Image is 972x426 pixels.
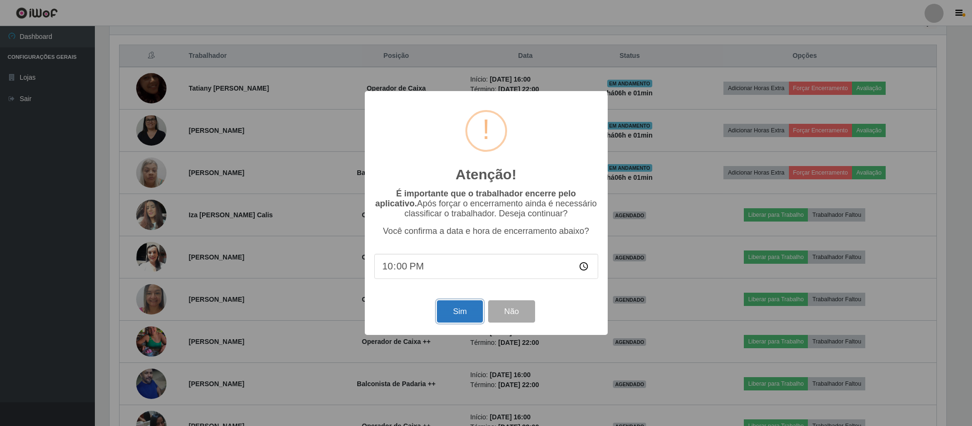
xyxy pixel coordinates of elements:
p: Você confirma a data e hora de encerramento abaixo? [374,226,598,236]
button: Sim [437,300,483,323]
button: Não [488,300,535,323]
h2: Atenção! [455,166,516,183]
p: Após forçar o encerramento ainda é necessário classificar o trabalhador. Deseja continuar? [374,189,598,219]
b: É importante que o trabalhador encerre pelo aplicativo. [375,189,576,208]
